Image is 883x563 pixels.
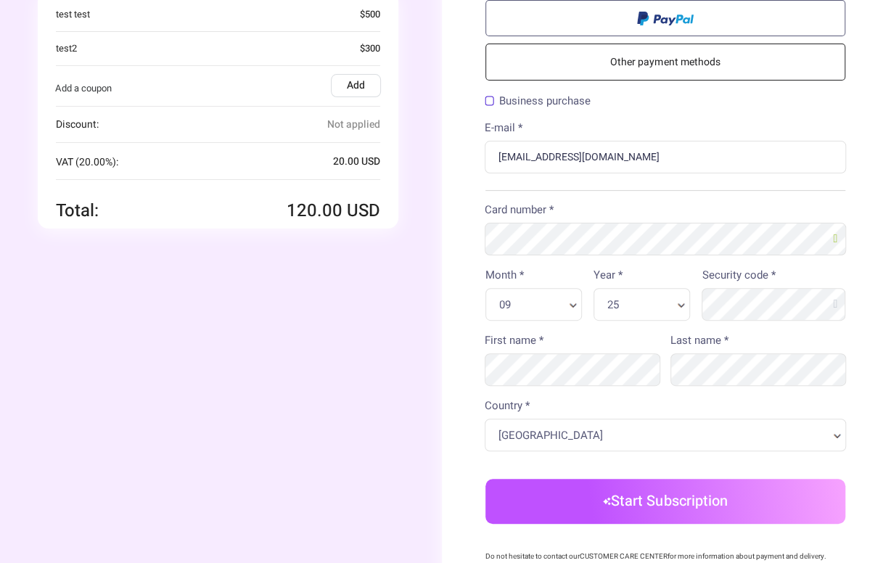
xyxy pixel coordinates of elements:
[485,96,591,107] label: Business purchase
[499,297,581,316] a: 09
[317,198,342,223] i: .00
[333,154,359,169] span: 20
[56,7,90,22] span: test test
[55,81,112,96] span: Add a coupon
[485,398,530,414] label: Country *
[485,332,543,349] label: First name *
[327,116,380,133] span: Not applied
[360,41,380,56] span: $300
[345,154,359,169] i: .00
[498,428,846,447] a: [GEOGRAPHIC_DATA]
[670,332,728,349] label: Last name *
[287,198,342,223] span: 120
[485,479,846,524] button: Start Subscription
[499,297,562,312] span: 09
[485,202,554,218] label: Card number *
[347,198,380,223] span: USD
[485,120,522,136] label: E-mail *
[580,551,668,562] a: CUSTOMER CARE CENTER
[331,74,381,97] label: Add
[56,198,99,223] span: Total:
[603,497,611,506] img: icon
[702,267,775,284] label: Security code *
[360,7,380,22] span: $500
[594,267,623,284] label: Year *
[56,41,77,56] span: test2
[485,44,846,81] a: Other payment methods
[498,428,827,443] span: [GEOGRAPHIC_DATA]
[56,117,99,132] span: Discount:
[361,154,380,169] span: USD
[56,155,118,170] span: VAT (20.00%):
[607,297,689,316] a: 25
[485,267,524,284] label: Month *
[607,297,670,312] span: 25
